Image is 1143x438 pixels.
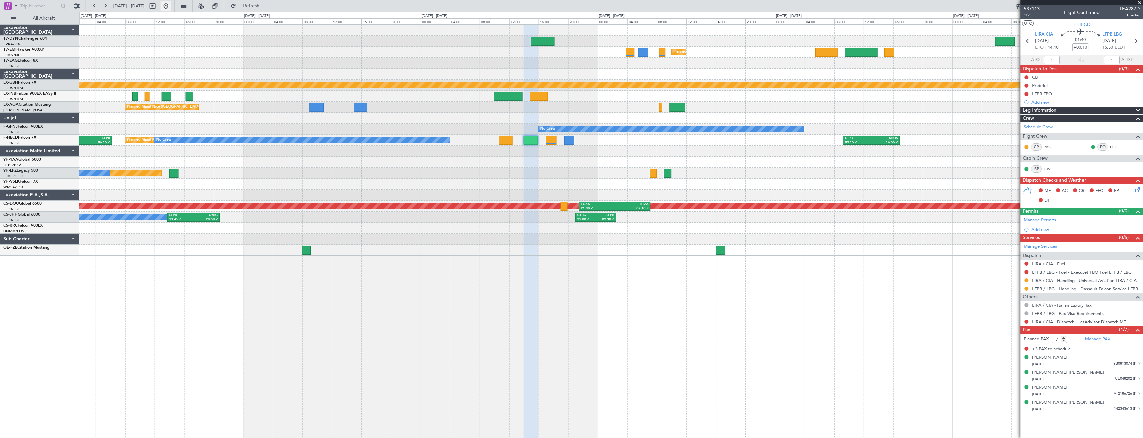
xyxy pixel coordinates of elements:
[3,59,20,63] span: T7-EAGL
[1043,166,1058,172] a: JUV
[1079,188,1084,194] span: CR
[872,140,898,145] div: 16:55 Z
[3,48,16,52] span: T7-EMI
[1023,115,1034,122] span: Crew
[1032,369,1104,376] div: [PERSON_NAME] [PERSON_NAME]
[421,18,450,24] div: 00:00
[1119,326,1129,333] span: (4/7)
[1031,57,1042,63] span: ATOT
[1035,38,1049,44] span: [DATE]
[3,185,23,190] a: WMSA/SZB
[1024,124,1053,131] a: Schedule Crew
[302,18,332,24] div: 08:00
[1102,38,1116,44] span: [DATE]
[1023,177,1086,184] span: Dispatch Checks and Weather
[1032,384,1067,391] div: [PERSON_NAME]
[1032,83,1048,88] div: Prebrief
[923,18,952,24] div: 20:00
[1114,406,1140,412] span: 142343613 (PP)
[1032,392,1043,397] span: [DATE]
[3,64,21,69] a: LFPB/LBG
[1032,302,1092,308] a: LIRA / CIA - Italian Luxury Tax
[1032,377,1043,382] span: [DATE]
[1032,346,1071,353] span: +3 PAX to schedule
[3,37,47,41] a: T7-DYNChallenger 604
[599,13,624,19] div: [DATE] - [DATE]
[113,3,145,9] span: [DATE] - [DATE]
[332,18,361,24] div: 12:00
[1102,44,1113,51] span: 15:50
[1032,269,1132,275] a: LFPB / LBG - Fuel - ExecuJet FBO Fuel LFPB / LBG
[1120,5,1140,12] span: LEA287D
[127,135,232,145] div: Planned Maint [GEOGRAPHIC_DATA] ([GEOGRAPHIC_DATA])
[615,206,648,211] div: 07:10 Z
[1120,12,1140,18] span: Charter
[1022,20,1034,26] button: UTC
[716,18,746,24] div: 16:00
[3,141,21,146] a: LFPB/LBG
[3,158,41,162] a: 9H-YAAGlobal 5000
[214,18,243,24] div: 20:00
[1023,155,1048,162] span: Cabin Crew
[3,125,18,129] span: F-GPNJ
[581,206,614,211] div: 21:30 Z
[893,18,923,24] div: 16:00
[3,207,21,212] a: LFPB/LBG
[3,42,20,47] a: EVRA/RIX
[776,13,802,19] div: [DATE] - [DATE]
[169,213,193,218] div: LFPB
[1032,261,1065,267] a: LIRA / CIA - Fuel
[686,18,716,24] div: 12:00
[391,18,421,24] div: 20:00
[1031,143,1042,151] div: CP
[1085,336,1110,343] a: Manage PAX
[1024,12,1040,18] span: 1/2
[1031,165,1042,173] div: ISP
[155,18,184,24] div: 12:00
[1031,99,1140,105] div: Add new
[237,4,265,8] span: Refresh
[1035,31,1053,38] span: LIRA CIA
[673,47,737,57] div: Planned Maint [GEOGRAPHIC_DATA]
[193,213,218,218] div: CYBG
[845,136,871,141] div: LFPB
[125,18,155,24] div: 08:00
[952,18,982,24] div: 00:00
[627,18,657,24] div: 04:00
[845,140,871,145] div: 09:15 Z
[872,136,898,141] div: KBOS
[982,18,1011,24] div: 04:00
[3,224,18,228] span: CS-RRC
[81,13,106,19] div: [DATE] - [DATE]
[3,246,50,250] a: OE-FZECitation Mustang
[3,130,21,135] a: LFPB/LBG
[480,18,509,24] div: 08:00
[3,108,43,113] a: [PERSON_NAME]/QSA
[3,224,43,228] a: CS-RRCFalcon 900LX
[3,103,51,107] a: LX-AOACitation Mustang
[1032,74,1038,80] div: CB
[581,202,614,207] div: EGKK
[953,13,979,19] div: [DATE] - [DATE]
[193,217,218,222] div: 20:50 Z
[615,202,648,207] div: HTZA
[1073,21,1090,28] span: F-HECD
[1062,188,1068,194] span: AC
[17,16,70,21] span: All Aircraft
[596,213,614,218] div: LFPB
[3,213,40,217] a: CS-JHHGlobal 6000
[540,124,556,134] div: No Crew
[805,18,834,24] div: 04:00
[1023,133,1047,140] span: Flight Crew
[745,18,775,24] div: 20:00
[3,246,17,250] span: OE-FZE
[3,218,21,223] a: LFPB/LBG
[3,53,23,58] a: LFMN/NCE
[539,18,568,24] div: 16:00
[1023,65,1056,73] span: Dispatch To-Dos
[450,18,480,24] div: 04:00
[1023,326,1030,334] span: Pax
[3,202,19,206] span: CS-DOU
[3,92,16,96] span: LX-INB
[3,97,23,102] a: EDLW/DTM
